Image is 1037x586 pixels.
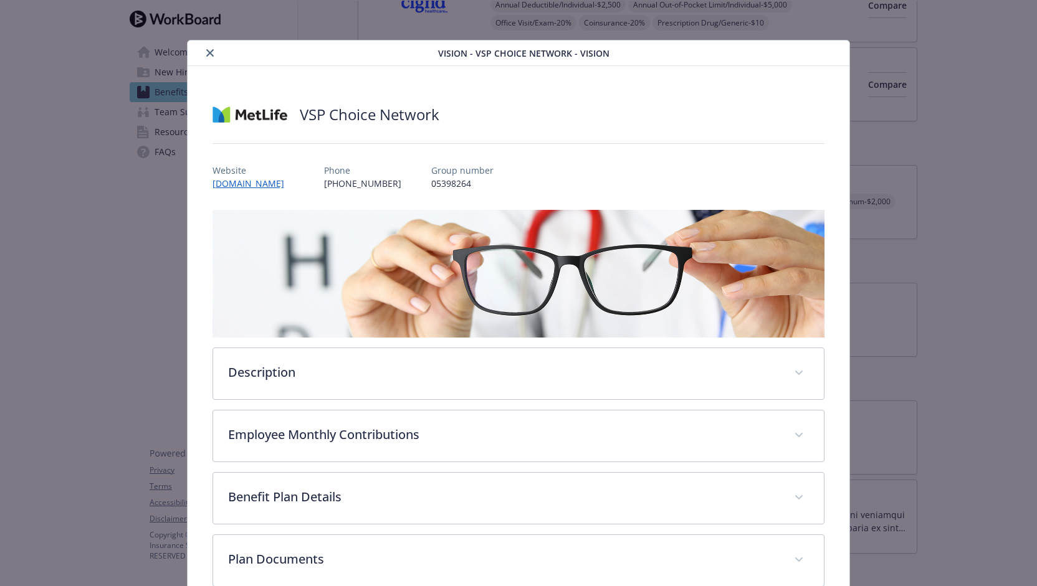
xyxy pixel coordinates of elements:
[228,488,780,506] p: Benefit Plan Details
[213,410,824,461] div: Employee Monthly Contributions
[228,550,780,569] p: Plan Documents
[213,210,825,338] img: banner
[213,96,287,133] img: Metlife Inc
[213,473,824,524] div: Benefit Plan Details
[300,104,439,125] h2: VSP Choice Network
[438,47,609,60] span: Vision - VSP Choice Network - Vision
[228,425,780,444] p: Employee Monthly Contributions
[324,164,401,177] p: Phone
[213,164,294,177] p: Website
[324,177,401,190] p: [PHONE_NUMBER]
[203,45,217,60] button: close
[213,535,824,586] div: Plan Documents
[213,177,294,189] a: [DOMAIN_NAME]
[228,363,780,382] p: Description
[431,177,494,190] p: 05398264
[213,348,824,399] div: Description
[431,164,494,177] p: Group number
